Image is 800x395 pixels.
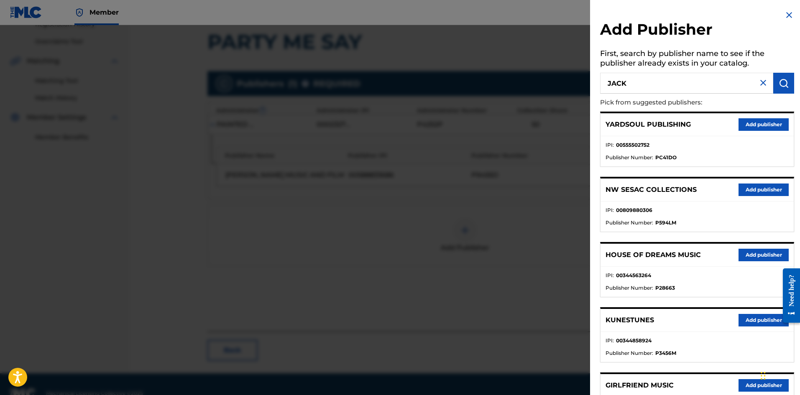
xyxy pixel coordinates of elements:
strong: PC41DO [655,154,677,161]
span: Publisher Number : [606,284,653,292]
p: Pick from suggested publishers: [600,94,746,112]
button: Add publisher [739,314,789,326]
span: IPI : [606,141,614,149]
div: Drag [761,363,766,388]
iframe: Chat Widget [758,355,800,395]
span: IPI : [606,206,614,214]
p: KUNESTUNES [606,315,654,325]
strong: P3456M [655,349,676,357]
button: Add publisher [739,183,789,196]
iframe: Resource Center [777,262,800,329]
span: Publisher Number : [606,349,653,357]
strong: 00555502752 [616,141,649,149]
h5: First, search by publisher name to see if the publisher already exists in your catalog. [600,46,794,73]
p: HOUSE OF DREAMS MUSIC [606,250,701,260]
button: Add publisher [739,379,789,392]
img: Top Rightsholder [74,8,84,18]
input: Search publisher's name [600,73,773,94]
p: NW SESAC COLLECTIONS [606,185,697,195]
p: GIRLFRIEND MUSIC [606,380,674,390]
h2: Add Publisher [600,20,794,41]
img: MLC Logo [10,6,42,18]
img: close [758,78,768,88]
span: IPI : [606,337,614,344]
strong: 00344563264 [616,272,651,279]
span: IPI : [606,272,614,279]
span: Publisher Number : [606,154,653,161]
span: Member [89,8,119,17]
strong: P28663 [655,284,675,292]
span: Publisher Number : [606,219,653,227]
strong: 00809880306 [616,206,652,214]
strong: 00344858924 [616,337,652,344]
strong: P594LM [655,219,676,227]
button: Add publisher [739,118,789,131]
button: Add publisher [739,249,789,261]
img: Search Works [779,78,789,88]
p: YARDSOUL PUBLISHING [606,120,691,130]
